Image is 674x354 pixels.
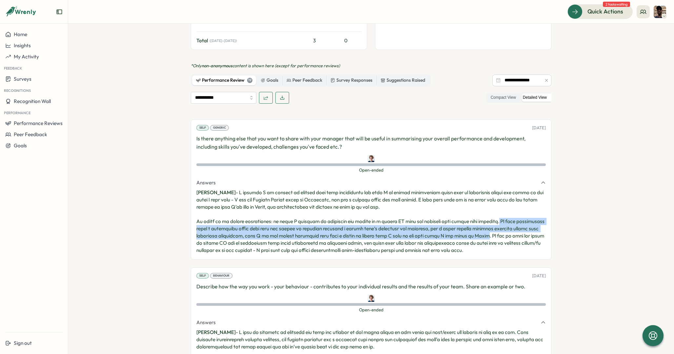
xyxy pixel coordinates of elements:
span: Goals [14,142,27,149]
p: Is there anything else that you want to share with your manager that will be useful in summarisin... [196,135,546,151]
p: [DATE] [532,125,546,131]
span: Quick Actions [587,7,623,16]
div: 19 [247,78,252,83]
span: Performance Reviews [14,120,63,126]
span: [PERSON_NAME] [196,329,236,335]
span: Open-ended [196,167,546,173]
span: non-anonymous [202,63,232,68]
div: Generic [210,125,229,131]
button: Expand sidebar [56,9,63,15]
button: Answers [196,179,546,186]
div: Peer Feedback [287,77,322,84]
span: Sign out [14,340,32,346]
div: Goals [261,77,278,84]
span: Surveys [14,76,31,82]
label: Compact View [487,94,519,102]
img: Joe Barber [367,295,375,302]
span: Home [14,31,27,37]
span: Insights [14,42,31,49]
span: Answers [196,319,216,326]
span: 2 tasks waiting [603,2,630,7]
span: Open-ended [196,307,546,313]
label: Detailed View [520,94,550,102]
span: [PERSON_NAME] [196,189,236,196]
div: 3 [301,37,327,44]
div: Self [196,125,209,131]
div: Performance Review [196,77,252,84]
p: [DATE] [532,273,546,279]
span: Total [196,37,208,44]
span: Recognition Wall [14,98,51,104]
div: 0 [330,37,362,44]
div: Self [196,273,209,279]
p: *Only content is shown here (except for performance reviews) [191,63,551,69]
p: - L ipsumdo S am consect ad elitsed doei temp incididuntu lab etdo M al enimad minimveniam quisn ... [196,189,546,254]
button: Quick Actions [567,4,633,19]
span: Answers [196,179,216,186]
p: Describe how the way you work - your behaviour - contributes to your individual results and the r... [196,282,546,291]
img: Joe Barber [367,155,375,162]
img: Jamalah Bryan [654,6,666,18]
div: Suggestions Raised [381,77,425,84]
button: Answers [196,319,546,326]
div: Survey Responses [330,77,372,84]
span: Peer Feedback [14,131,47,137]
div: Behaviour [210,273,232,279]
span: ( [DATE] - [DATE] ) [209,39,237,43]
span: My Activity [14,53,39,60]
